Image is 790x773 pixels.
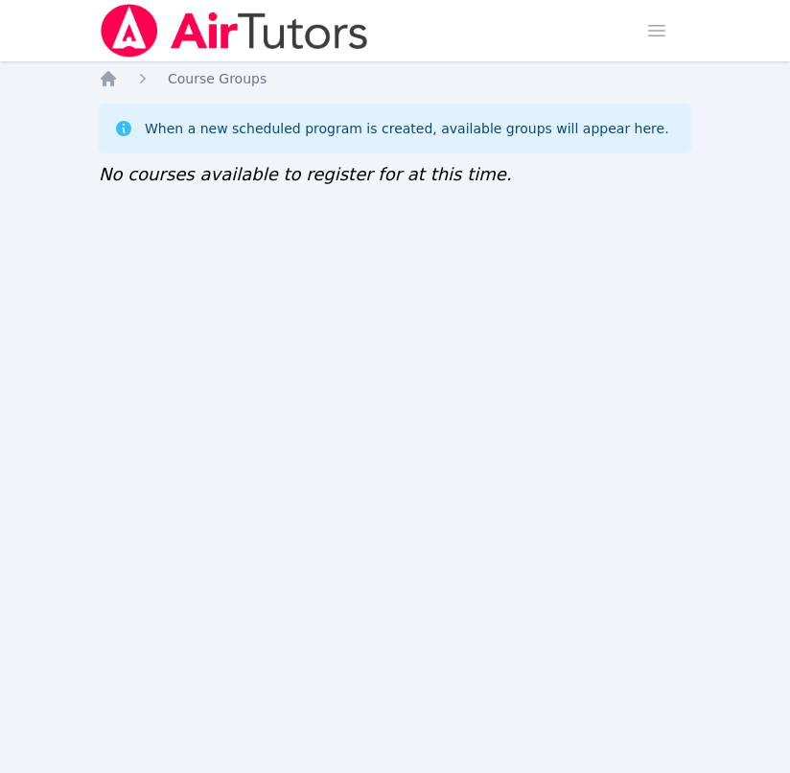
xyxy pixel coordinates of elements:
[99,164,512,184] span: No courses available to register for at this time.
[168,69,267,88] a: Course Groups
[99,69,691,88] nav: Breadcrumb
[99,4,370,58] img: Air Tutors
[168,71,267,86] span: Course Groups
[145,119,669,138] div: When a new scheduled program is created, available groups will appear here.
